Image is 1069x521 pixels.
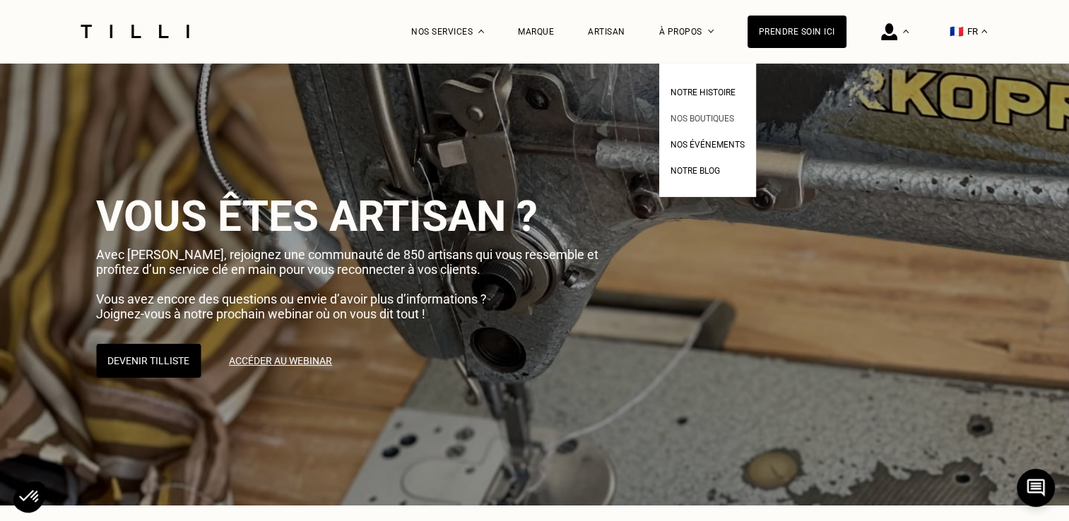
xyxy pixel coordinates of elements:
img: Logo du service de couturière Tilli [76,25,194,38]
span: Vous avez encore des questions ou envie d’avoir plus d’informations ? [96,292,487,306]
img: Menu déroulant [478,30,484,33]
img: menu déroulant [981,30,987,33]
button: Devenir Tilliste [96,344,201,378]
img: icône connexion [881,23,897,40]
span: Nos événements [671,140,745,150]
a: Accéder au webinar [218,344,343,378]
a: Nos événements [671,136,745,150]
a: Notre histoire [671,83,736,98]
span: 🇫🇷 [950,25,964,38]
span: Notre blog [671,166,720,176]
span: Vous êtes artisan ? [96,191,538,241]
img: Menu déroulant à propos [708,30,714,33]
span: Avec [PERSON_NAME], rejoignez une communauté de 850 artisans qui vous ressemble et profitez d’un ... [96,247,598,277]
img: Menu déroulant [903,30,909,33]
a: Marque [518,27,554,37]
span: Nos boutiques [671,114,734,124]
a: Artisan [588,27,625,37]
a: Nos boutiques [671,109,734,124]
span: Notre histoire [671,88,736,97]
a: Notre blog [671,162,720,176]
span: Joignez-vous à notre prochain webinar où on vous dit tout ! [96,306,425,321]
a: Prendre soin ici [748,16,846,48]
